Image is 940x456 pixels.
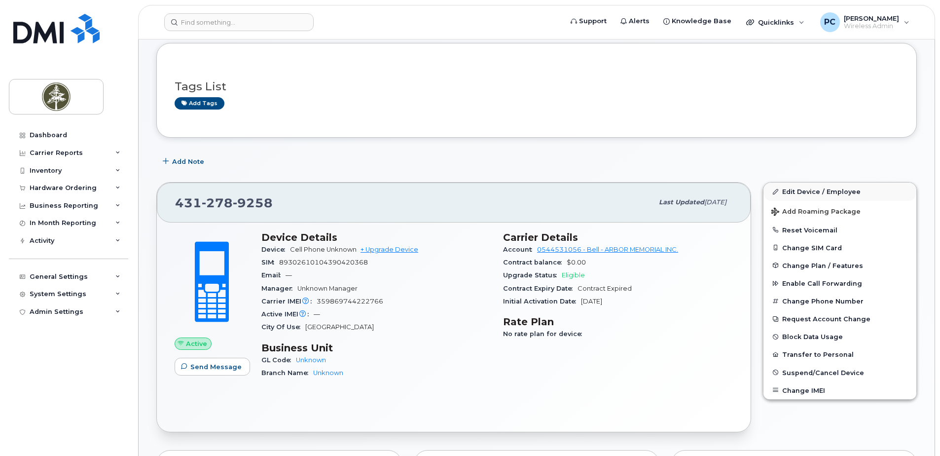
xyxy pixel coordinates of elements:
[261,271,286,279] span: Email
[763,381,916,399] button: Change IMEI
[824,16,835,28] span: PC
[503,259,567,266] span: Contract balance
[739,12,811,32] div: Quicklinks
[672,16,731,26] span: Knowledge Base
[763,183,916,200] a: Edit Device / Employee
[261,298,317,305] span: Carrier IMEI
[771,208,861,217] span: Add Roaming Package
[763,364,916,381] button: Suspend/Cancel Device
[175,358,250,376] button: Send Message
[567,259,586,266] span: $0.00
[537,246,678,253] a: 0544531056 - Bell - ARBOR MEMORIAL INC.
[503,271,562,279] span: Upgrade Status
[704,198,726,206] span: [DATE]
[296,356,326,364] a: Unknown
[175,97,224,110] a: Add tags
[261,342,491,354] h3: Business Unit
[361,246,418,253] a: + Upgrade Device
[782,262,863,269] span: Change Plan / Features
[813,12,916,32] div: Paulina Cantos
[564,11,614,31] a: Support
[503,298,581,305] span: Initial Activation Date
[656,11,738,31] a: Knowledge Base
[562,271,585,279] span: Eligible
[286,271,292,279] span: —
[156,152,213,170] button: Add Note
[659,198,704,206] span: Last updated
[261,285,297,292] span: Manager
[164,13,314,31] input: Find something...
[172,157,204,166] span: Add Note
[782,369,864,376] span: Suspend/Cancel Device
[763,221,916,239] button: Reset Voicemail
[186,339,207,348] span: Active
[844,14,899,22] span: [PERSON_NAME]
[175,195,273,210] span: 431
[578,285,632,292] span: Contract Expired
[763,292,916,310] button: Change Phone Number
[782,280,862,287] span: Enable Call Forwarding
[763,345,916,363] button: Transfer to Personal
[305,323,374,331] span: [GEOGRAPHIC_DATA]
[758,18,794,26] span: Quicklinks
[844,22,899,30] span: Wireless Admin
[233,195,273,210] span: 9258
[261,369,313,377] span: Branch Name
[581,298,602,305] span: [DATE]
[503,285,578,292] span: Contract Expiry Date
[579,16,607,26] span: Support
[261,246,290,253] span: Device
[763,274,916,292] button: Enable Call Forwarding
[614,11,656,31] a: Alerts
[503,316,733,328] h3: Rate Plan
[763,201,916,221] button: Add Roaming Package
[175,80,899,93] h3: Tags List
[261,323,305,331] span: City Of Use
[202,195,233,210] span: 278
[317,298,383,305] span: 359869744222766
[503,246,537,253] span: Account
[313,369,343,377] a: Unknown
[503,330,587,338] span: No rate plan for device
[297,285,358,292] span: Unknown Manager
[190,362,242,372] span: Send Message
[261,259,279,266] span: SIM
[290,246,357,253] span: Cell Phone Unknown
[629,16,650,26] span: Alerts
[503,231,733,243] h3: Carrier Details
[763,310,916,328] button: Request Account Change
[763,328,916,345] button: Block Data Usage
[261,356,296,364] span: GL Code
[763,239,916,257] button: Change SIM Card
[314,310,320,318] span: —
[261,231,491,243] h3: Device Details
[261,310,314,318] span: Active IMEI
[763,257,916,274] button: Change Plan / Features
[279,259,368,266] span: 89302610104390420368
